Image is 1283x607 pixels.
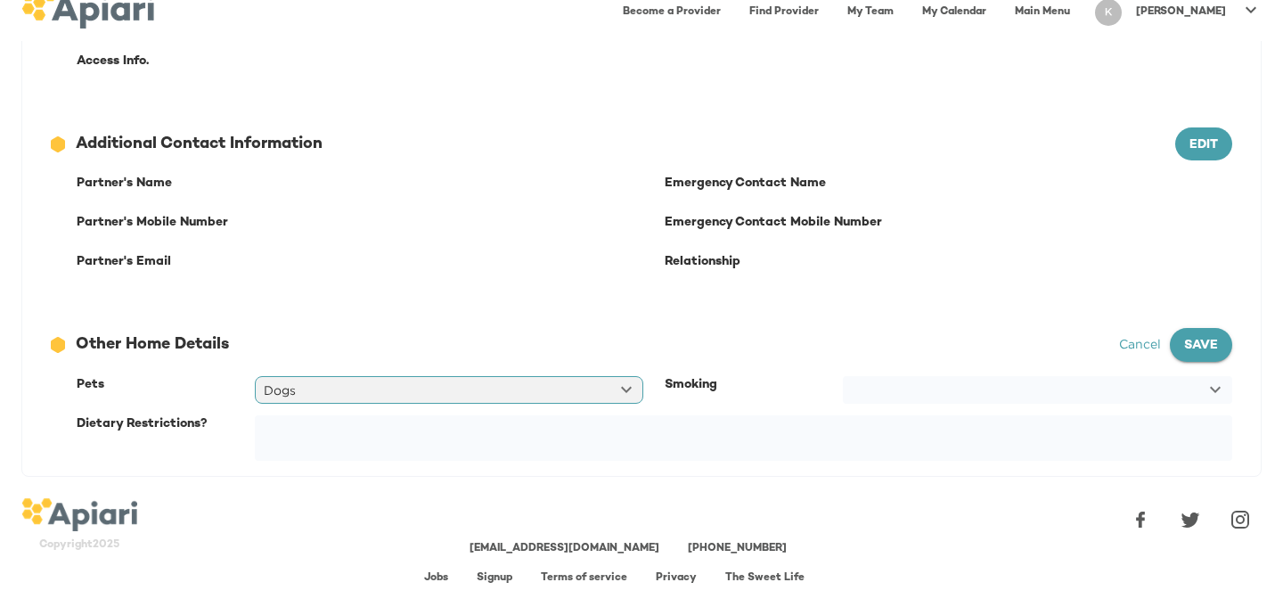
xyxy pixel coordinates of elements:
div: Emergency Contact Name [665,175,887,193]
div: Pets [77,376,255,394]
div: Copyright 2025 [21,537,137,553]
a: [EMAIL_ADDRESS][DOMAIN_NAME] [470,543,659,554]
div: Smoking [665,376,843,394]
button: Save [1170,328,1232,362]
div: Emergency Contact Mobile Number [665,214,887,232]
div: Access Info. [77,53,255,70]
a: The Sweet Life [725,572,805,584]
a: Signup [477,572,512,584]
div: Partner's Mobile Number [77,214,237,232]
div: Dogs [255,376,644,404]
div: Additional Contact Information [51,133,1175,156]
div: Relationship [665,253,887,271]
a: Cancel [1119,337,1161,350]
div: Partner's Name [77,175,237,193]
span: Save [1184,335,1218,357]
div: [PHONE_NUMBER] [688,541,787,556]
a: Privacy [656,572,697,584]
p: [PERSON_NAME] [1136,4,1226,20]
button: Edit [1175,127,1232,161]
img: logo [21,498,137,532]
a: Terms of service [541,572,627,584]
div: ​ [843,376,1232,404]
span: Edit [1189,135,1218,157]
div: Partner's Email [77,253,237,271]
a: Jobs [424,572,448,584]
div: Dietary Restrictions? [77,415,255,433]
div: Other Home Details [51,333,1119,357]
